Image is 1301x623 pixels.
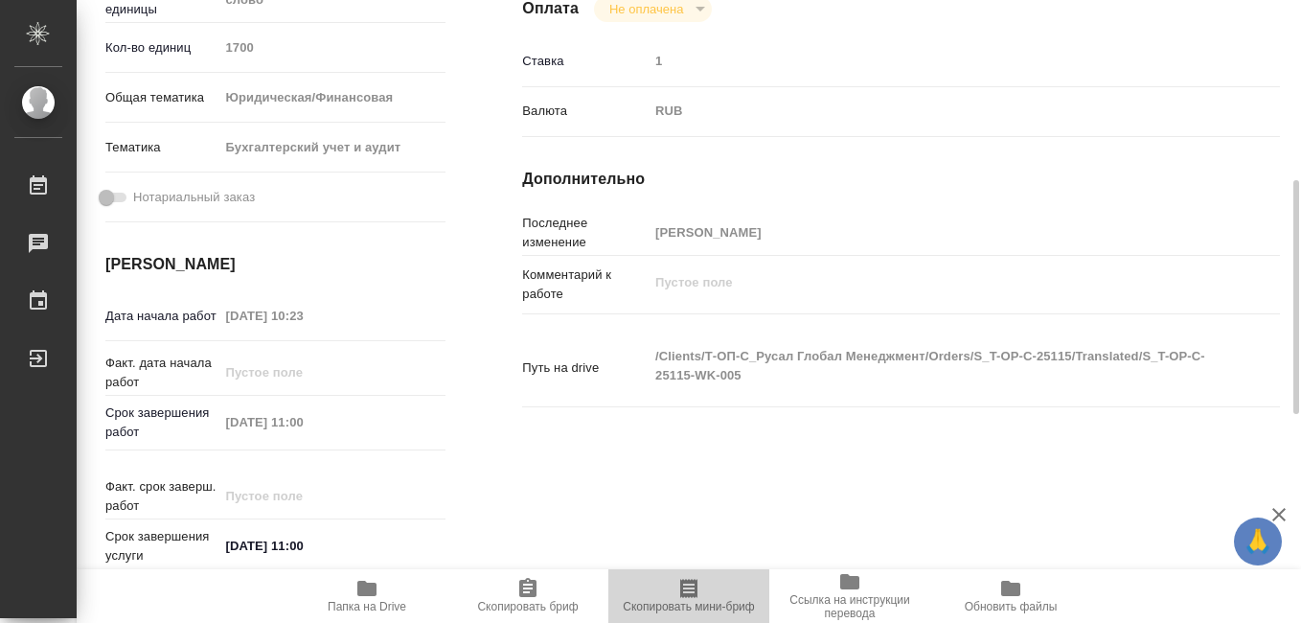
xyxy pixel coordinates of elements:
input: Пустое поле [218,302,386,330]
div: Юридическая/Финансовая [218,81,445,114]
p: Кол-во единиц [105,38,218,58]
span: Обновить файлы [965,600,1058,613]
input: Пустое поле [218,358,386,386]
textarea: /Clients/Т-ОП-С_Русал Глобал Менеджмент/Orders/S_T-OP-C-25115/Translated/S_T-OP-C-25115-WK-005 [649,340,1217,392]
span: Скопировать мини-бриф [623,600,754,613]
span: Папка на Drive [328,600,406,613]
span: Нотариальный заказ [133,188,255,207]
button: Папка на Drive [286,569,447,623]
input: Пустое поле [218,34,445,61]
p: Дата начала работ [105,307,218,326]
p: Валюта [522,102,649,121]
p: Ставка [522,52,649,71]
p: Срок завершения услуги [105,527,218,565]
button: Ссылка на инструкции перевода [769,569,930,623]
p: Общая тематика [105,88,218,107]
span: Скопировать бриф [477,600,578,613]
input: Пустое поле [649,47,1217,75]
div: Бухгалтерский учет и аудит [218,131,445,164]
input: Пустое поле [218,408,386,436]
p: Путь на drive [522,358,649,378]
p: Тематика [105,138,218,157]
button: Скопировать мини-бриф [608,569,769,623]
p: Факт. срок заверш. работ [105,477,218,516]
input: ✎ Введи что-нибудь [218,532,386,560]
span: 🙏 [1242,521,1274,562]
button: Не оплачена [604,1,689,17]
input: Пустое поле [218,482,386,510]
p: Комментарий к работе [522,265,649,304]
p: Факт. дата начала работ [105,354,218,392]
p: Срок завершения работ [105,404,218,442]
span: Ссылка на инструкции перевода [781,593,919,620]
input: Пустое поле [649,219,1217,246]
h4: Дополнительно [522,168,1280,191]
h4: [PERSON_NAME] [105,253,445,276]
button: Обновить файлы [930,569,1091,623]
button: 🙏 [1234,518,1282,565]
p: Последнее изменение [522,214,649,252]
button: Скопировать бриф [447,569,608,623]
div: RUB [649,95,1217,127]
